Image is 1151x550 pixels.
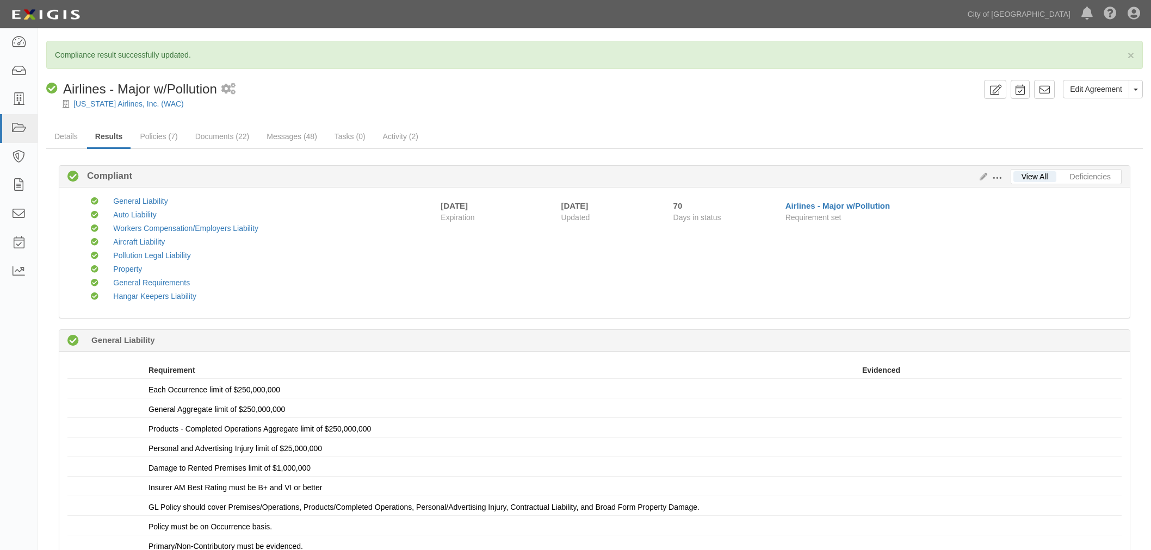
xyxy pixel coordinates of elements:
[785,201,890,210] a: Airlines - Major w/Pollution
[326,126,374,147] a: Tasks (0)
[113,197,168,205] a: General Liability
[67,335,79,347] i: Compliant 72 days (since 07/08/2025)
[1104,8,1117,21] i: Help Center - Complianz
[258,126,325,147] a: Messages (48)
[1062,171,1119,182] a: Deficiencies
[46,126,86,147] a: Details
[91,279,98,287] i: Compliant
[91,198,98,205] i: Compliant
[148,464,311,472] span: Damage to Rented Premises limit of $1,000,000
[673,213,721,222] span: Days in status
[561,213,590,222] span: Updated
[113,265,142,273] a: Property
[55,49,1134,60] p: Compliance result successfully updated.
[148,366,195,374] strong: Requirement
[87,126,131,149] a: Results
[148,424,371,433] span: Products - Completed Operations Aggregate limit of $250,000,000
[148,385,280,394] span: Each Occurrence limit of $250,000,000
[91,211,98,219] i: Compliant
[91,293,98,301] i: Compliant
[46,80,217,98] div: Airlines - Major w/Pollution
[221,84,236,95] i: 1 scheduled workflow
[1063,80,1129,98] a: Edit Agreement
[673,200,777,211] div: Since 07/10/2025
[113,292,196,301] a: Hangar Keepers Liability
[91,239,98,246] i: Compliant
[148,405,285,414] span: General Aggregate limit of $250,000,000
[148,483,322,492] span: Insurer AM Best Rating must be B+ and VI or better
[91,334,155,346] b: General Liability
[67,171,79,183] i: Compliant
[63,82,217,96] span: Airlines - Major w/Pollution
[975,172,987,181] a: Edit Results
[79,170,132,183] b: Compliant
[113,278,190,287] a: General Requirements
[73,99,184,108] a: [US_STATE] Airlines, Inc. (WAC)
[962,3,1076,25] a: City of [GEOGRAPHIC_DATA]
[187,126,258,147] a: Documents (22)
[91,252,98,260] i: Compliant
[132,126,185,147] a: Policies (7)
[148,503,700,511] span: GL Policy should cover Premises/Operations, Products/Completed Operations, Personal/Advertising I...
[113,210,156,219] a: Auto Liability
[46,83,58,95] i: Compliant
[113,237,165,246] a: Aircraft Liability
[148,444,322,453] span: Personal and Advertising Injury limit of $25,000,000
[91,266,98,273] i: Compliant
[1128,49,1134,61] button: Close
[113,224,258,233] a: Workers Compensation/Employers Liability
[561,200,657,211] div: [DATE]
[8,5,83,24] img: logo-5460c22ac91f19d4615b14bd174203de0afe785f0fc80cf4dbbc73dc1793850b.png
[91,225,98,233] i: Compliant
[1013,171,1056,182] a: View All
[862,366,900,374] strong: Evidenced
[148,522,272,531] span: Policy must be on Occurrence basis.
[113,251,190,260] a: Pollution Legal Liability
[1128,49,1134,61] span: ×
[785,213,841,222] span: Requirement set
[375,126,426,147] a: Activity (2)
[441,212,553,223] span: Expiration
[441,200,468,211] div: [DATE]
